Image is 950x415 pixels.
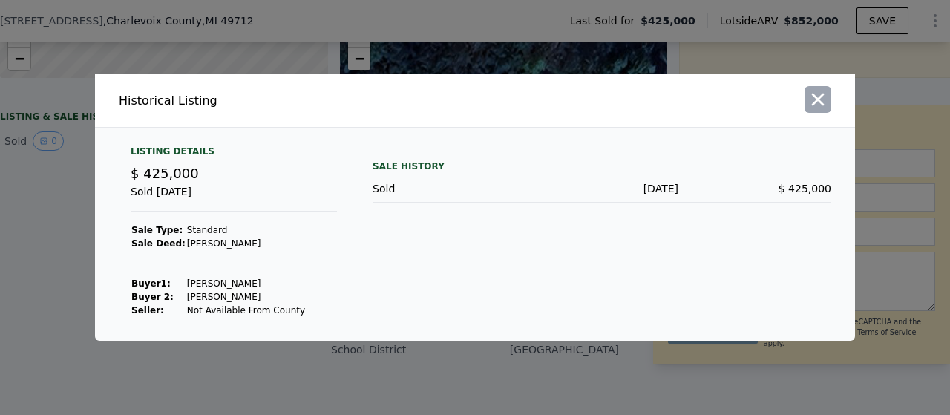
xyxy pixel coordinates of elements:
strong: Buyer 2: [131,292,174,302]
strong: Sale Deed: [131,238,186,249]
strong: Sale Type: [131,225,183,235]
div: Sold [DATE] [131,184,337,212]
td: Standard [186,223,306,237]
div: Listing Details [131,146,337,163]
strong: Seller : [131,305,164,316]
div: Sale History [373,157,831,175]
div: Historical Listing [119,92,469,110]
td: [PERSON_NAME] [186,290,306,304]
td: [PERSON_NAME] [186,237,306,250]
strong: Buyer 1 : [131,278,171,289]
td: Not Available From County [186,304,306,317]
td: [PERSON_NAME] [186,277,306,290]
div: Sold [373,181,525,196]
span: $ 425,000 [131,166,199,181]
div: [DATE] [525,181,678,196]
span: $ 425,000 [779,183,831,195]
